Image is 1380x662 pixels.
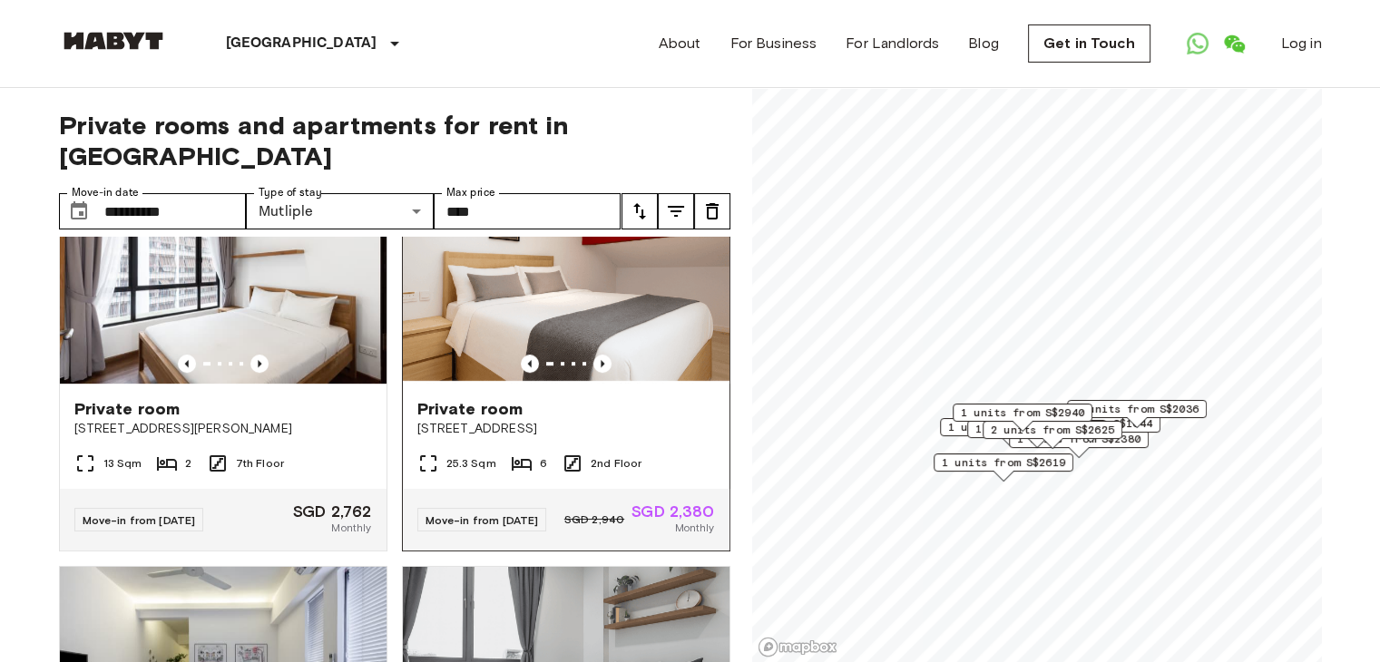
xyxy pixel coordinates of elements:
a: Get in Touch [1028,24,1150,63]
p: [GEOGRAPHIC_DATA] [226,33,377,54]
label: Type of stay [259,185,322,200]
div: Map marker [983,421,1122,449]
span: 6 [540,455,547,472]
span: 25.3 Sqm [446,455,496,472]
a: Log in [1281,33,1322,54]
img: Marketing picture of unit SG-01-127-001-001 [403,166,729,384]
img: Habyt [59,32,168,50]
span: 1 units from S$2619 [942,454,1065,471]
div: Map marker [1021,414,1160,443]
div: Map marker [1067,400,1207,428]
span: [STREET_ADDRESS][PERSON_NAME] [74,420,372,438]
button: Choose date, selected date is 15 Sep 2025 [61,193,97,229]
div: Map marker [967,420,1107,448]
button: Previous image [593,355,612,373]
a: Marketing picture of unit SG-01-003-011-02Previous imagePrevious imagePrivate room[STREET_ADDRESS... [59,165,387,551]
a: Mapbox logo [758,637,837,657]
span: Private rooms and apartments for rent in [GEOGRAPHIC_DATA] [59,110,730,171]
span: Private room [417,398,524,420]
span: 1 units from S$2940 [961,404,1084,421]
a: About [659,33,701,54]
button: tune [621,193,658,229]
div: Map marker [940,418,1080,446]
a: Open WhatsApp [1179,25,1216,62]
a: Blog [968,33,999,54]
span: SGD 2,762 [293,503,371,520]
button: Previous image [250,355,269,373]
span: 2 units from S$2625 [991,422,1114,438]
div: Map marker [953,404,1092,432]
a: For Landlords [846,33,939,54]
span: 2nd Floor [591,455,641,472]
span: 1 units from S$2762 [948,419,1072,435]
span: Move-in from [DATE] [426,513,539,527]
span: 13 Sqm [103,455,142,472]
span: 7th Floor [236,455,284,472]
a: Open WeChat [1216,25,1252,62]
span: 1 units from S$2036 [1075,401,1199,417]
label: Move-in date [72,185,139,200]
a: Marketing picture of unit SG-01-127-001-001Previous imagePrevious imagePrivate room[STREET_ADDRES... [402,165,730,551]
span: SGD 2,380 [631,503,714,520]
div: Map marker [1009,430,1149,458]
span: 2 [185,455,191,472]
div: Mutliple [246,193,434,229]
label: Max price [446,185,495,200]
button: tune [694,193,730,229]
span: Monthly [331,520,371,536]
button: tune [658,193,694,229]
span: SGD 2,940 [564,511,624,528]
span: [STREET_ADDRESS] [417,420,715,438]
span: Monthly [674,520,714,536]
span: Move-in from [DATE] [83,513,196,527]
div: Map marker [934,453,1073,482]
a: For Business [729,33,817,54]
img: Marketing picture of unit SG-01-003-011-02 [60,166,387,384]
span: Private room [74,398,181,420]
button: Previous image [178,355,196,373]
button: Previous image [521,355,539,373]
